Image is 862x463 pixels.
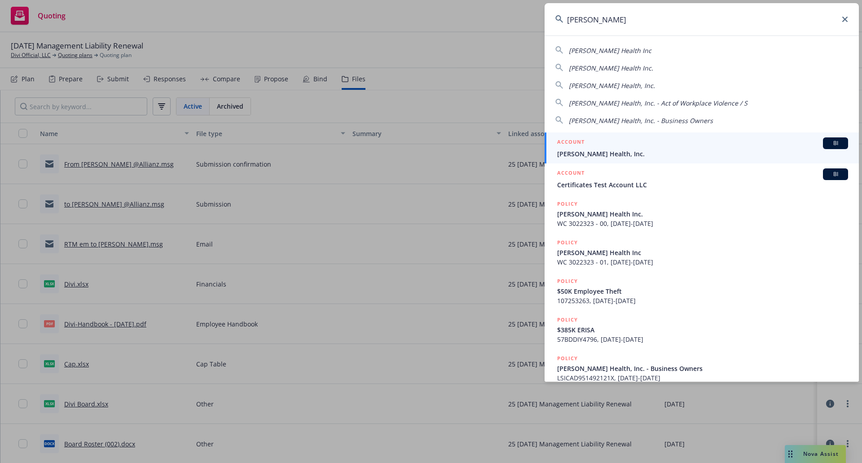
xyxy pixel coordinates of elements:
[545,163,859,194] a: ACCOUNTBICertificates Test Account LLC
[545,349,859,388] a: POLICY[PERSON_NAME] Health, Inc. - Business OwnersLSICAD951492121X, [DATE]-[DATE]
[545,310,859,349] a: POLICY$385K ERISA57BDDIY4796, [DATE]-[DATE]
[557,354,578,363] h5: POLICY
[569,64,653,72] span: [PERSON_NAME] Health Inc.
[827,170,844,178] span: BI
[557,149,848,159] span: [PERSON_NAME] Health, Inc.
[557,315,578,324] h5: POLICY
[545,233,859,272] a: POLICY[PERSON_NAME] Health IncWC 3022323 - 01, [DATE]-[DATE]
[545,132,859,163] a: ACCOUNTBI[PERSON_NAME] Health, Inc.
[557,277,578,286] h5: POLICY
[557,248,848,257] span: [PERSON_NAME] Health Inc
[557,325,848,335] span: $385K ERISA
[557,296,848,305] span: 107253263, [DATE]-[DATE]
[557,238,578,247] h5: POLICY
[545,272,859,310] a: POLICY$50K Employee Theft107253263, [DATE]-[DATE]
[557,219,848,228] span: WC 3022323 - 00, [DATE]-[DATE]
[557,199,578,208] h5: POLICY
[569,99,748,107] span: [PERSON_NAME] Health, Inc. - Act of Workplace Violence / S
[557,168,585,179] h5: ACCOUNT
[557,364,848,373] span: [PERSON_NAME] Health, Inc. - Business Owners
[569,46,651,55] span: [PERSON_NAME] Health Inc
[557,335,848,344] span: 57BDDIY4796, [DATE]-[DATE]
[557,137,585,148] h5: ACCOUNT
[827,139,844,147] span: BI
[569,116,713,125] span: [PERSON_NAME] Health, Inc. - Business Owners
[545,194,859,233] a: POLICY[PERSON_NAME] Health Inc.WC 3022323 - 00, [DATE]-[DATE]
[557,287,848,296] span: $50K Employee Theft
[557,373,848,383] span: LSICAD951492121X, [DATE]-[DATE]
[557,209,848,219] span: [PERSON_NAME] Health Inc.
[557,257,848,267] span: WC 3022323 - 01, [DATE]-[DATE]
[569,81,655,90] span: [PERSON_NAME] Health, Inc.
[557,180,848,190] span: Certificates Test Account LLC
[545,3,859,35] input: Search...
